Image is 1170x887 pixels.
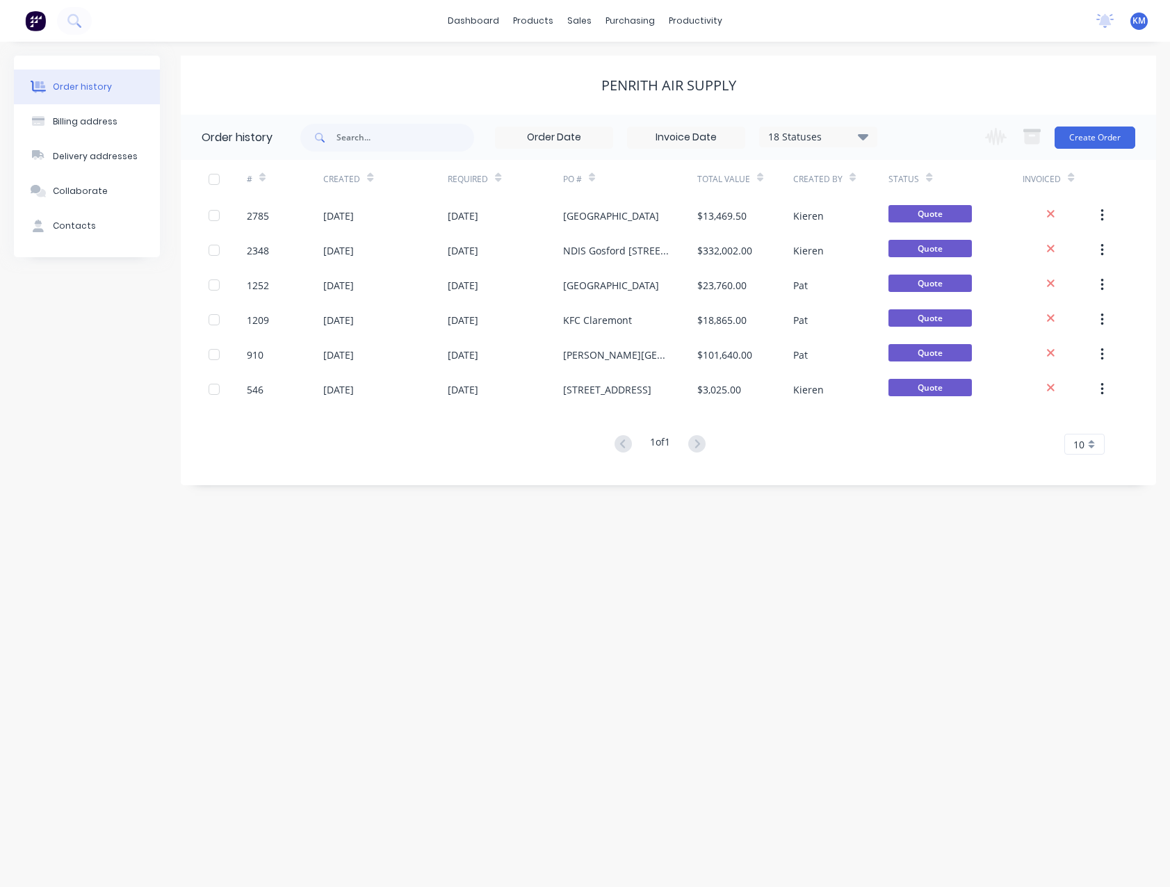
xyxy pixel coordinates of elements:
div: Pat [793,348,808,362]
div: PO # [563,160,697,198]
div: [PERSON_NAME][GEOGRAPHIC_DATA] [563,348,669,362]
div: $101,640.00 [697,348,752,362]
div: Pat [793,278,808,293]
div: [DATE] [448,382,478,397]
div: products [506,10,560,31]
div: 1 of 1 [650,434,670,455]
span: Quote [888,275,972,292]
div: 2785 [247,209,269,223]
a: dashboard [441,10,506,31]
span: Quote [888,344,972,361]
div: [GEOGRAPHIC_DATA] [563,278,659,293]
div: 1209 [247,313,269,327]
div: KFC Claremont [563,313,632,327]
div: Order history [202,129,273,146]
button: Collaborate [14,174,160,209]
span: Quote [888,205,972,222]
div: [DATE] [323,382,354,397]
div: Created [323,173,360,186]
div: Created By [793,173,843,186]
div: $18,865.00 [697,313,747,327]
div: Contacts [53,220,96,232]
div: purchasing [599,10,662,31]
div: Order history [53,81,112,93]
div: Invoiced [1023,173,1061,186]
div: [DATE] [323,348,354,362]
div: PO # [563,173,582,186]
div: Kieren [793,382,824,397]
div: Billing address [53,115,117,128]
div: Created [323,160,448,198]
div: $3,025.00 [697,382,741,397]
div: [DATE] [323,313,354,327]
div: [DATE] [323,243,354,258]
div: Required [448,160,562,198]
input: Search... [336,124,474,152]
button: Order history [14,70,160,104]
span: Quote [888,240,972,257]
div: Invoiced [1023,160,1099,198]
div: Required [448,173,488,186]
span: Quote [888,309,972,327]
div: $332,002.00 [697,243,752,258]
span: 10 [1073,437,1084,452]
div: [DATE] [323,278,354,293]
div: [DATE] [448,313,478,327]
button: Delivery addresses [14,139,160,174]
button: Contacts [14,209,160,243]
div: Delivery addresses [53,150,138,163]
div: [DATE] [448,278,478,293]
div: Total Value [697,173,750,186]
img: Factory [25,10,46,31]
div: # [247,160,323,198]
div: 18 Statuses [760,129,877,145]
div: sales [560,10,599,31]
div: [DATE] [448,243,478,258]
div: [GEOGRAPHIC_DATA] [563,209,659,223]
input: Invoice Date [628,127,745,148]
input: Order Date [496,127,612,148]
div: Created By [793,160,889,198]
div: [DATE] [448,348,478,362]
div: Total Value [697,160,793,198]
div: Kieren [793,209,824,223]
div: Pat [793,313,808,327]
button: Billing address [14,104,160,139]
div: $23,760.00 [697,278,747,293]
div: Collaborate [53,185,108,197]
div: Status [888,173,919,186]
div: productivity [662,10,729,31]
div: # [247,173,252,186]
div: Penrith Air Supply [601,77,736,94]
span: KM [1132,15,1146,27]
div: 546 [247,382,263,397]
div: [DATE] [448,209,478,223]
div: Status [888,160,1023,198]
button: Create Order [1055,127,1135,149]
div: 1252 [247,278,269,293]
div: Kieren [793,243,824,258]
div: [STREET_ADDRESS] [563,382,651,397]
div: [DATE] [323,209,354,223]
div: 2348 [247,243,269,258]
div: NDIS Gosford [STREET_ADDRESS] [563,243,669,258]
span: Quote [888,379,972,396]
div: 910 [247,348,263,362]
div: $13,469.50 [697,209,747,223]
